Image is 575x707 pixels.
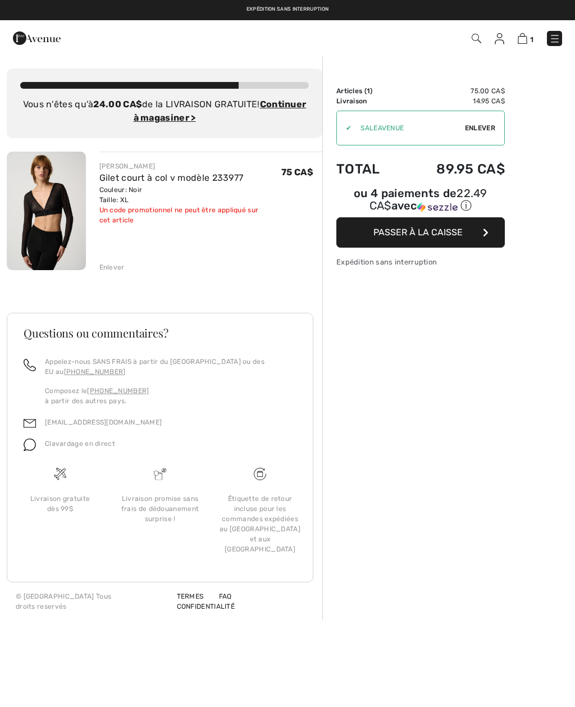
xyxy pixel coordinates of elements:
a: 1 [518,31,533,45]
a: [PHONE_NUMBER] [64,368,126,376]
strong: 24.00 CA$ [93,99,142,110]
div: Livraison promise sans frais de dédouanement surprise ! [119,494,201,524]
td: Total [336,150,402,188]
a: [PHONE_NUMBER] [87,387,149,395]
div: ou 4 paiements de avec [336,188,505,213]
a: Confidentialité [163,603,235,610]
div: © [GEOGRAPHIC_DATA] Tous droits reservés [16,591,163,612]
img: Recherche [472,34,481,43]
a: Termes [163,592,204,600]
span: 75 CA$ [281,167,313,177]
div: Livraison gratuite dès 99$ [19,494,101,514]
h3: Questions ou commentaires? [24,327,296,339]
span: Passer à la caisse [373,227,463,238]
img: 1ère Avenue [13,27,61,49]
p: Composez le à partir des autres pays. [45,386,296,406]
div: [PERSON_NAME] [99,161,282,171]
img: Sezzle [417,202,458,212]
div: ou 4 paiements de22.49 CA$avecSezzle Cliquez pour en savoir plus sur Sezzle [336,188,505,217]
img: Panier d'achat [518,33,527,44]
a: [EMAIL_ADDRESS][DOMAIN_NAME] [45,418,162,426]
img: Mes infos [495,33,504,44]
img: call [24,359,36,371]
td: 89.95 CA$ [402,150,505,188]
button: Passer à la caisse [336,217,505,248]
img: email [24,417,36,430]
img: Livraison gratuite dès 99$ [54,468,66,480]
td: Articles ( ) [336,86,402,96]
div: Étiquette de retour incluse pour les commandes expédiées au [GEOGRAPHIC_DATA] et aux [GEOGRAPHIC_... [219,494,301,554]
td: 75.00 CA$ [402,86,505,96]
span: Clavardage en direct [45,440,115,448]
td: 14.95 CA$ [402,96,505,106]
p: Appelez-nous SANS FRAIS à partir du [GEOGRAPHIC_DATA] ou des EU au [45,357,296,377]
div: Expédition sans interruption [336,257,505,267]
img: Livraison gratuite dès 99$ [254,468,266,480]
div: Enlever [99,262,125,272]
img: chat [24,439,36,451]
input: Code promo [352,111,465,145]
div: ✔ [337,123,352,133]
img: Menu [549,33,560,44]
div: Un code promotionnel ne peut être appliqué sur cet article [99,205,282,225]
img: Gilet court à col v modèle 233977 [7,152,86,270]
div: Vous n'êtes qu'à de la LIVRAISON GRATUITE! [20,98,309,125]
span: 22.49 CA$ [369,186,487,212]
span: 1 [367,87,370,95]
td: Livraison [336,96,402,106]
div: Couleur: Noir Taille: XL [99,185,282,205]
a: 1ère Avenue [13,32,61,43]
a: Gilet court à col v modèle 233977 [99,172,244,183]
a: FAQ [206,592,232,600]
span: 1 [530,35,533,44]
span: Enlever [465,123,495,133]
img: Livraison promise sans frais de dédouanement surprise&nbsp;! [154,468,166,480]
